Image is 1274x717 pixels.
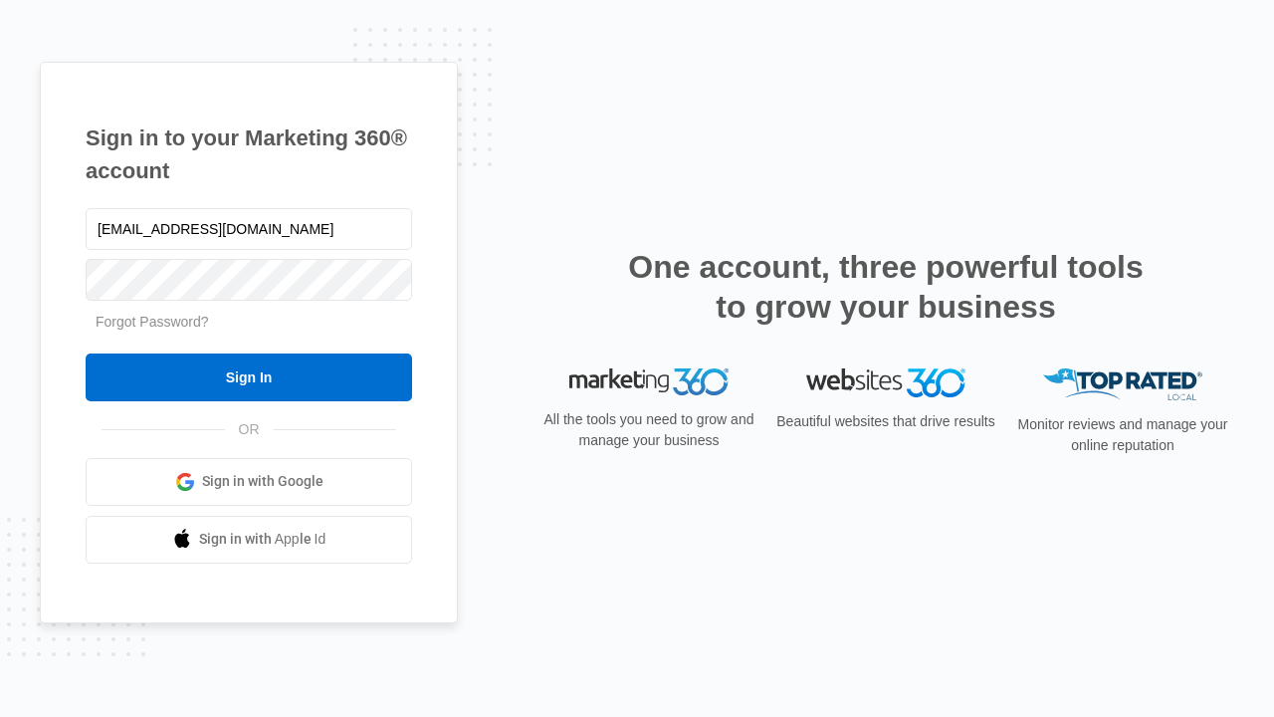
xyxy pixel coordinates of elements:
[225,419,274,440] span: OR
[86,208,412,250] input: Email
[86,354,412,401] input: Sign In
[1011,414,1234,456] p: Monitor reviews and manage your online reputation
[569,368,729,396] img: Marketing 360
[86,516,412,564] a: Sign in with Apple Id
[86,121,412,187] h1: Sign in to your Marketing 360® account
[96,314,209,330] a: Forgot Password?
[806,368,965,397] img: Websites 360
[199,529,326,550] span: Sign in with Apple Id
[1043,368,1202,401] img: Top Rated Local
[537,409,760,451] p: All the tools you need to grow and manage your business
[622,247,1150,327] h2: One account, three powerful tools to grow your business
[202,471,323,492] span: Sign in with Google
[86,458,412,506] a: Sign in with Google
[774,411,997,432] p: Beautiful websites that drive results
